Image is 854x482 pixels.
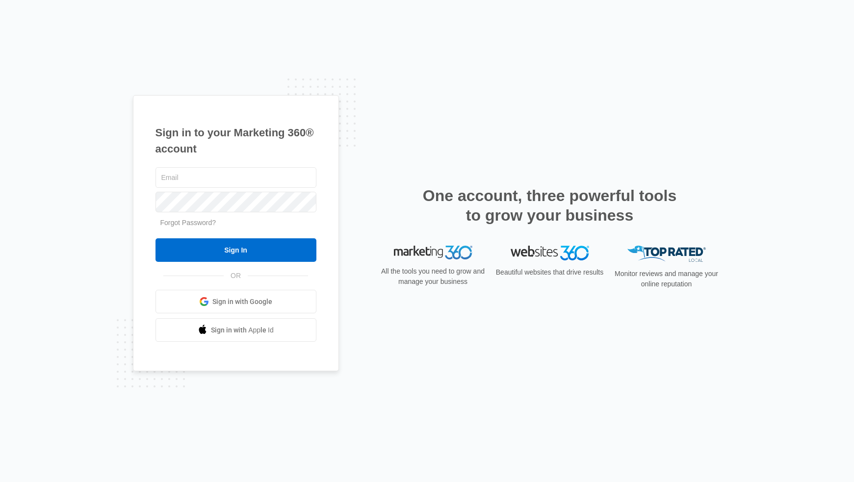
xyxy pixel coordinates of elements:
img: Websites 360 [511,246,589,260]
span: Sign in with Google [212,297,272,307]
a: Forgot Password? [160,219,216,227]
img: Marketing 360 [394,246,472,259]
input: Sign In [155,238,316,262]
span: OR [224,271,248,281]
h2: One account, three powerful tools to grow your business [420,186,680,225]
p: All the tools you need to grow and manage your business [378,266,488,287]
input: Email [155,167,316,188]
a: Sign in with Google [155,290,316,313]
p: Beautiful websites that drive results [495,267,605,278]
a: Sign in with Apple Id [155,318,316,342]
span: Sign in with Apple Id [211,325,274,335]
h1: Sign in to your Marketing 360® account [155,125,316,157]
img: Top Rated Local [627,246,706,262]
p: Monitor reviews and manage your online reputation [612,269,722,289]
